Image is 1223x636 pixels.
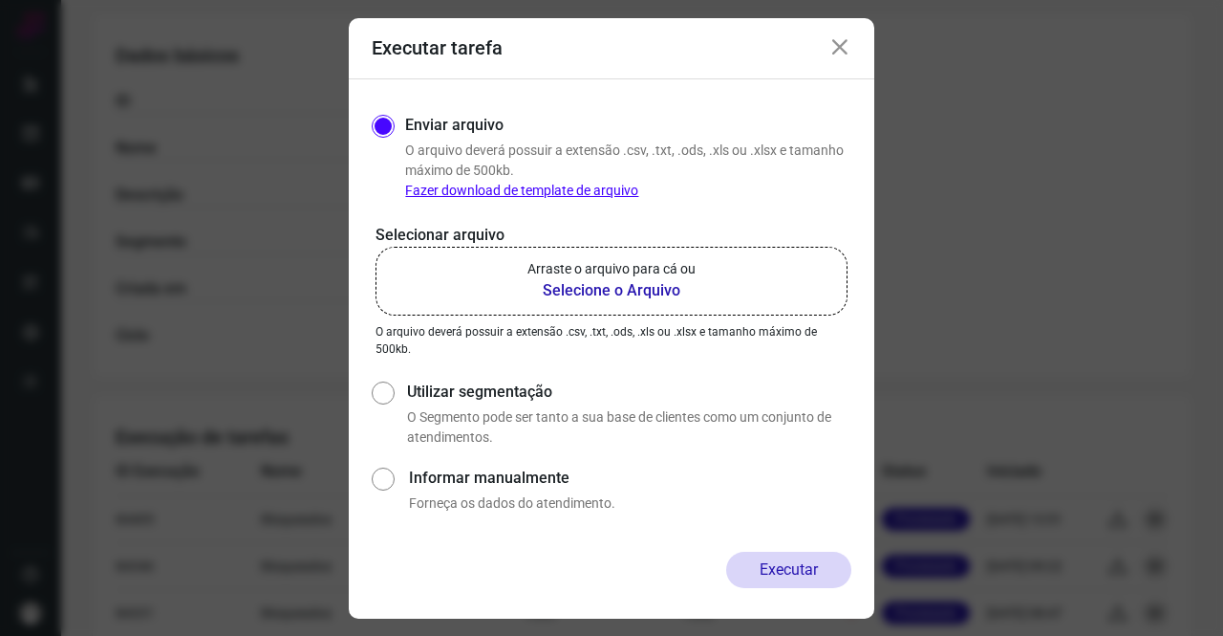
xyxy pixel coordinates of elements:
[375,224,848,247] p: Selecionar arquivo
[405,141,851,201] p: O arquivo deverá possuir a extensão .csv, .txt, .ods, .xls ou .xlsx e tamanho máximo de 500kb.
[409,493,851,514] p: Forneça os dados do atendimento.
[527,279,696,302] b: Selecione o Arquivo
[726,552,851,588] button: Executar
[405,114,504,137] label: Enviar arquivo
[375,323,848,358] p: O arquivo deverá possuir a extensão .csv, .txt, .ods, .xls ou .xlsx e tamanho máximo de 500kb.
[407,381,851,404] label: Utilizar segmentação
[407,407,851,448] p: O Segmento pode ser tanto a sua base de clientes como um conjunto de atendimentos.
[527,259,696,279] p: Arraste o arquivo para cá ou
[372,36,503,59] h3: Executar tarefa
[409,467,851,490] label: Informar manualmente
[405,183,638,198] a: Fazer download de template de arquivo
